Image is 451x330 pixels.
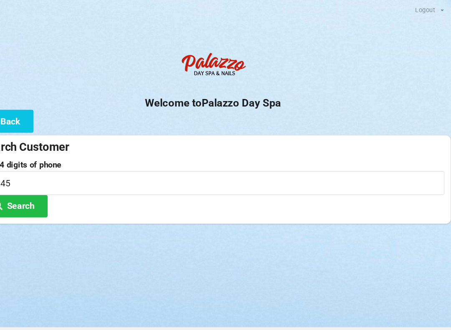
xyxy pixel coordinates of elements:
label: Last 4 digits of phone [6,152,445,160]
input: 0000 [6,162,445,184]
span: S [226,317,230,323]
button: Search [6,185,69,206]
b: uick tart ystem v 5.0.8 [197,316,265,324]
span: Q [197,317,201,323]
img: PalazzoDaySpaNails-Logo.png [192,46,259,79]
div: Logout [417,6,436,12]
span: S [213,317,217,323]
img: favicon.ico [186,316,195,324]
div: Search Customer [6,132,445,146]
